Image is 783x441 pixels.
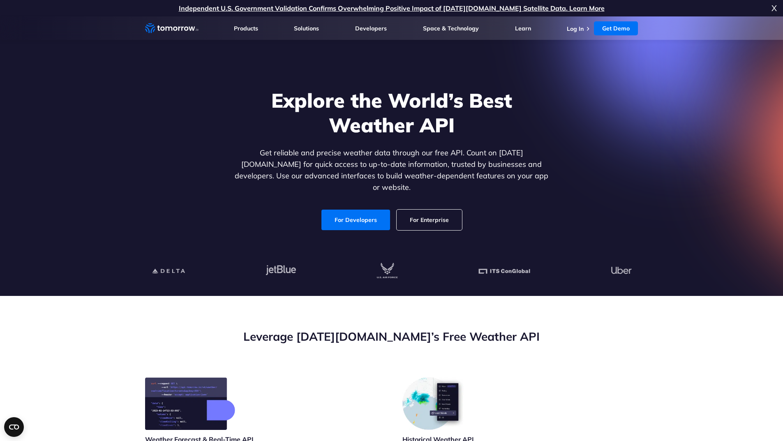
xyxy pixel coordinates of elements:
[355,25,387,32] a: Developers
[594,21,638,35] a: Get Demo
[145,22,199,35] a: Home link
[567,25,584,32] a: Log In
[321,210,390,230] a: For Developers
[397,210,462,230] a: For Enterprise
[294,25,319,32] a: Solutions
[179,4,605,12] a: Independent U.S. Government Validation Confirms Overwhelming Positive Impact of [DATE][DOMAIN_NAM...
[234,25,258,32] a: Products
[233,147,550,193] p: Get reliable and precise weather data through our free API. Count on [DATE][DOMAIN_NAME] for quic...
[145,329,638,344] h2: Leverage [DATE][DOMAIN_NAME]’s Free Weather API
[423,25,479,32] a: Space & Technology
[233,88,550,137] h1: Explore the World’s Best Weather API
[4,417,24,437] button: Open CMP widget
[515,25,531,32] a: Learn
